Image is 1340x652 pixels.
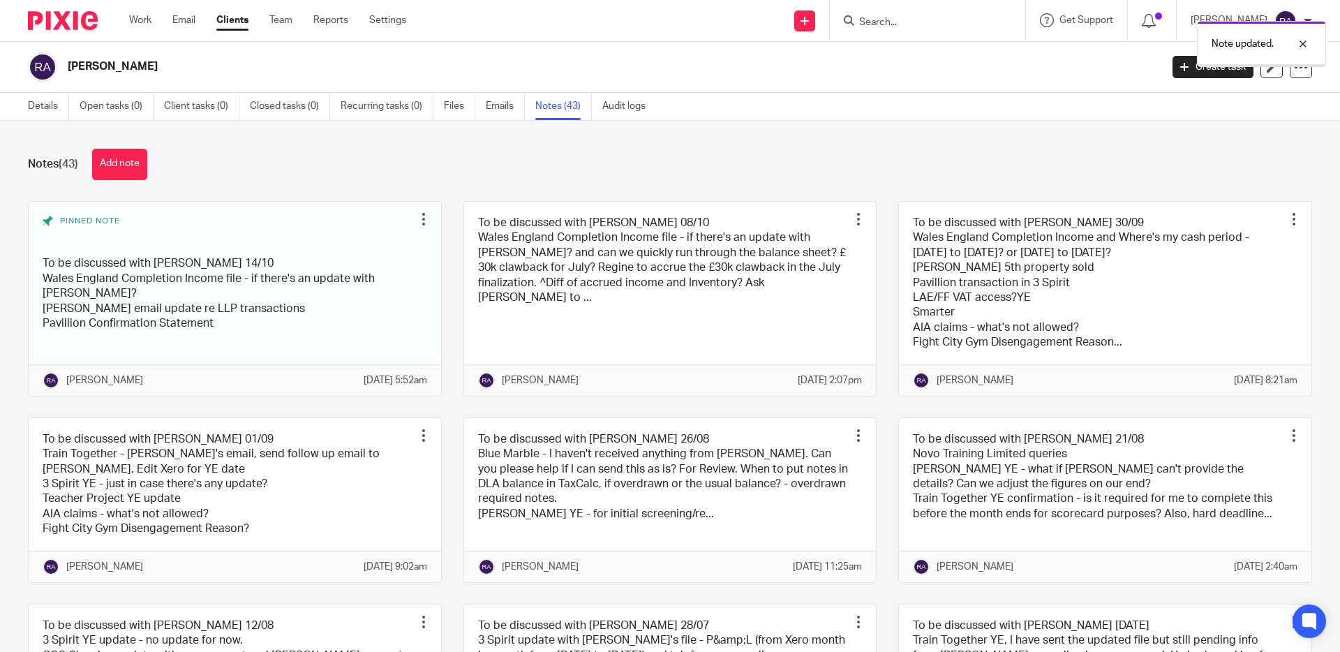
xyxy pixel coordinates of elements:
a: Open tasks (0) [80,93,154,120]
p: [PERSON_NAME] [66,560,143,574]
p: [PERSON_NAME] [502,373,579,387]
img: svg%3E [43,558,59,575]
a: Email [172,13,195,27]
a: Audit logs [602,93,656,120]
img: svg%3E [913,558,930,575]
h2: [PERSON_NAME] [68,59,935,74]
a: Emails [486,93,525,120]
h1: Notes [28,157,78,172]
p: [DATE] 8:21am [1234,373,1297,387]
a: Reports [313,13,348,27]
div: Pinned note [43,216,413,246]
span: (43) [59,158,78,170]
img: svg%3E [43,372,59,389]
p: [PERSON_NAME] [937,560,1013,574]
button: Add note [92,149,147,180]
p: [DATE] 2:07pm [798,373,862,387]
a: Client tasks (0) [164,93,239,120]
a: Notes (43) [535,93,592,120]
img: svg%3E [478,372,495,389]
a: Settings [369,13,406,27]
a: Recurring tasks (0) [341,93,433,120]
img: svg%3E [913,372,930,389]
p: Note updated. [1212,37,1274,51]
img: svg%3E [28,52,57,82]
a: Work [129,13,151,27]
p: [PERSON_NAME] [502,560,579,574]
img: svg%3E [478,558,495,575]
p: [DATE] 9:02am [364,560,427,574]
a: Create task [1172,56,1253,78]
a: Clients [216,13,248,27]
a: Team [269,13,292,27]
p: [PERSON_NAME] [937,373,1013,387]
p: [DATE] 11:25am [793,560,862,574]
img: Pixie [28,11,98,30]
a: Details [28,93,69,120]
p: [PERSON_NAME] [66,373,143,387]
a: Closed tasks (0) [250,93,330,120]
img: svg%3E [1274,10,1297,32]
p: [DATE] 2:40am [1234,560,1297,574]
a: Files [444,93,475,120]
p: [DATE] 5:52am [364,373,427,387]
